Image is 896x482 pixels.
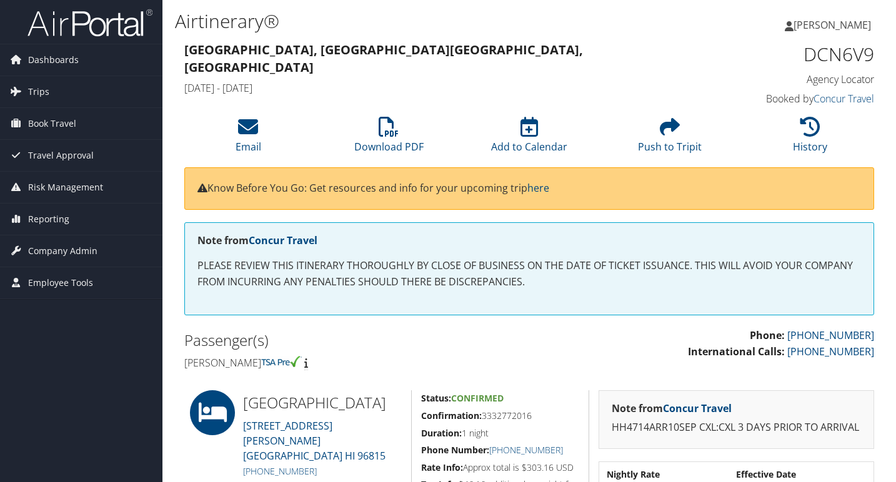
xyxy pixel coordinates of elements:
[261,356,302,367] img: tsa-precheck.png
[243,465,317,477] a: [PHONE_NUMBER]
[421,461,463,473] strong: Rate Info:
[421,392,451,404] strong: Status:
[421,444,489,456] strong: Phone Number:
[175,8,647,34] h1: Airtinerary®
[28,108,76,139] span: Book Travel
[612,420,862,436] p: HH4714ARR10SEP CXL:CXL 3 DAYS PRIOR TO ARRIVAL
[197,234,317,247] strong: Note from
[184,330,520,351] h2: Passenger(s)
[716,92,875,106] h4: Booked by
[638,124,702,154] a: Push to Tripit
[716,72,875,86] h4: Agency Locator
[787,345,874,358] a: [PHONE_NUMBER]
[794,18,871,32] span: [PERSON_NAME]
[716,41,875,67] h1: DCN6V9
[612,401,732,415] strong: Note from
[787,328,874,342] a: [PHONE_NUMBER]
[28,44,79,76] span: Dashboards
[421,461,579,474] h5: Approx total is $303.16 USD
[184,81,697,95] h4: [DATE] - [DATE]
[28,267,93,298] span: Employee Tools
[197,180,861,197] p: Know Before You Go: Get resources and info for your upcoming trip
[421,410,579,422] h5: 3332772016
[354,124,424,154] a: Download PDF
[28,204,69,235] span: Reporting
[451,392,504,404] span: Confirmed
[421,427,579,440] h5: 1 night
[243,392,402,413] h2: [GEOGRAPHIC_DATA]
[814,92,874,106] a: Concur Travel
[28,172,103,203] span: Risk Management
[489,444,563,456] a: [PHONE_NUMBER]
[793,124,827,154] a: History
[28,140,94,171] span: Travel Approval
[27,8,152,37] img: airportal-logo.png
[197,258,861,290] p: PLEASE REVIEW THIS ITINERARY THOROUGHLY BY CLOSE OF BUSINESS ON THE DATE OF TICKET ISSUANCE. THIS...
[491,124,567,154] a: Add to Calendar
[688,345,785,358] strong: International Calls:
[28,76,49,107] span: Trips
[663,401,732,415] a: Concur Travel
[785,6,884,44] a: [PERSON_NAME]
[421,427,462,439] strong: Duration:
[421,410,482,421] strong: Confirmation:
[249,234,317,247] a: Concur Travel
[28,235,97,267] span: Company Admin
[750,328,785,342] strong: Phone:
[243,419,386,463] a: [STREET_ADDRESS][PERSON_NAME][GEOGRAPHIC_DATA] HI 96815
[236,124,261,154] a: Email
[527,181,549,195] a: here
[184,356,520,370] h4: [PERSON_NAME]
[184,41,583,76] strong: [GEOGRAPHIC_DATA], [GEOGRAPHIC_DATA] [GEOGRAPHIC_DATA], [GEOGRAPHIC_DATA]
